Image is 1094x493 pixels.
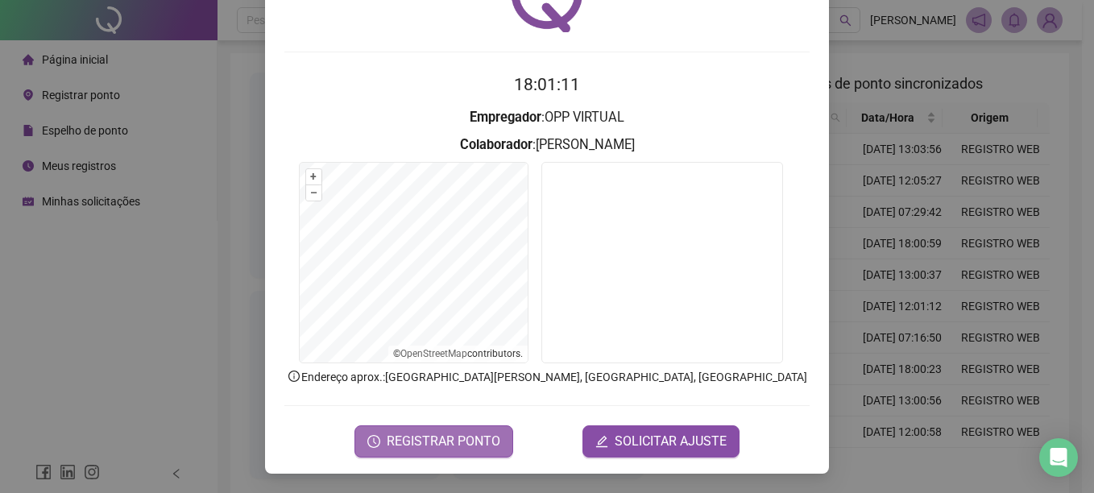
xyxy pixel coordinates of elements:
[582,425,740,458] button: editSOLICITAR AJUSTE
[284,135,810,155] h3: : [PERSON_NAME]
[393,348,523,359] li: © contributors.
[615,432,727,451] span: SOLICITAR AJUSTE
[595,435,608,448] span: edit
[470,110,541,125] strong: Empregador
[367,435,380,448] span: clock-circle
[306,169,321,184] button: +
[284,107,810,128] h3: : OPP VIRTUAL
[287,369,301,383] span: info-circle
[354,425,513,458] button: REGISTRAR PONTO
[387,432,500,451] span: REGISTRAR PONTO
[306,185,321,201] button: –
[400,348,467,359] a: OpenStreetMap
[514,75,580,94] time: 18:01:11
[284,368,810,386] p: Endereço aprox. : [GEOGRAPHIC_DATA][PERSON_NAME], [GEOGRAPHIC_DATA], [GEOGRAPHIC_DATA]
[1039,438,1078,477] div: Open Intercom Messenger
[460,137,532,152] strong: Colaborador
